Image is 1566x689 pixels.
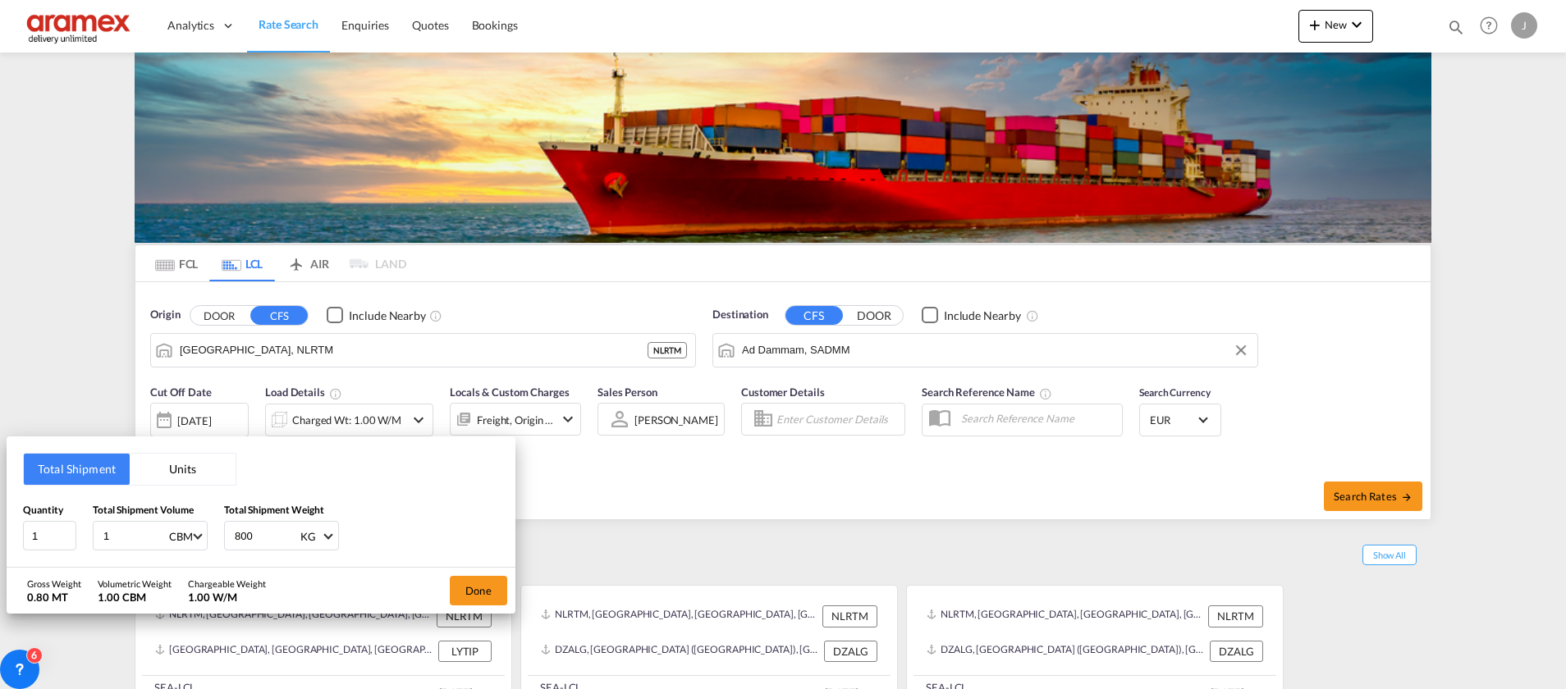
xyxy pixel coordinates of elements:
[93,504,194,516] span: Total Shipment Volume
[300,530,316,543] div: KG
[24,454,130,485] button: Total Shipment
[102,522,167,550] input: Enter volume
[450,576,507,605] button: Done
[169,530,193,543] div: CBM
[224,504,324,516] span: Total Shipment Weight
[188,577,266,590] div: Chargeable Weight
[130,454,236,485] button: Units
[27,577,81,590] div: Gross Weight
[98,590,172,605] div: 1.00 CBM
[98,577,172,590] div: Volumetric Weight
[188,590,266,605] div: 1.00 W/M
[27,590,81,605] div: 0.80 MT
[23,521,76,550] input: Qty
[23,504,63,516] span: Quantity
[233,522,299,550] input: Enter weight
